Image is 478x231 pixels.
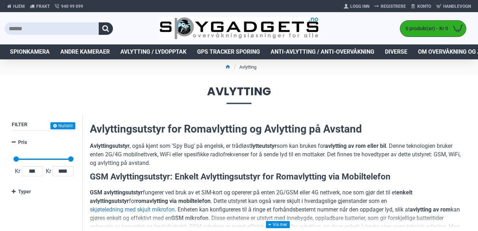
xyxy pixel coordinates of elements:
[115,44,192,59] a: Avlytting / Lydopptak
[90,189,412,204] strong: enkelt avlyttingsutstyr
[417,3,431,10] span: Konto
[90,122,466,136] h2: Avlyttingsutstyr for Romavlytting og Avlytting på Avstand
[443,3,471,10] span: Handlevogn
[44,167,53,176] span: Kr
[350,3,369,10] span: Logg Inn
[90,142,466,167] p: , også kjent som 'Spy Bug' på engelsk, er trådløst som kan brukes for . Denne teknologien bruker ...
[90,171,466,183] h3: GSM Avlyttingsutstyr: Enkelt Avlyttingsutstyr for Romavlytting via Mobiltelefon
[434,1,473,12] a: Handlevogn
[372,1,408,12] a: Registrere
[12,136,75,149] a: Pris
[90,189,143,196] strong: GSM avlyttingsutstyr
[410,206,451,213] strong: avlytting av rom
[12,186,75,198] a: Typer
[381,3,406,10] span: Registrere
[408,1,434,12] a: Konto
[61,3,83,10] span: 940 99 099
[120,48,186,56] span: Avlytting / Lydopptak
[380,44,413,59] a: Diverse
[136,198,211,204] strong: romavlytting via mobiltelefon
[90,205,175,214] a: skjøteledning med skjult mikrofon
[400,21,466,37] a: 0 produkt(er) - Kr 0
[5,44,55,59] a: Spionkamera
[159,17,319,40] img: SpyGadgets.no
[50,122,75,129] button: Nullstill
[251,143,277,149] strong: lytteutstyr
[13,167,22,176] span: Kr
[7,86,471,104] span: Avlytting
[36,3,50,10] span: Frakt
[12,122,27,127] span: Filter
[385,48,407,56] span: Diverse
[325,143,386,149] strong: avlytting av rom eller bil
[271,48,374,56] span: Anti-avlytting / Anti-overvåkning
[265,44,380,59] a: Anti-avlytting / Anti-overvåkning
[90,143,130,149] strong: Avlyttingsutstyr
[55,44,115,59] a: Andre kameraer
[400,25,450,32] span: 0 produkt(er) - Kr 0
[197,48,260,56] span: GPS Tracker Sporing
[10,48,50,56] span: Spionkamera
[341,1,372,12] a: Logg Inn
[13,3,25,10] span: Hjem
[60,48,110,56] span: Andre kameraer
[171,215,208,221] strong: GSM mikrofon
[192,44,265,59] a: GPS Tracker Sporing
